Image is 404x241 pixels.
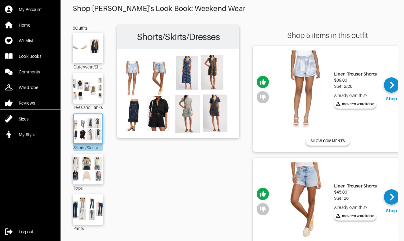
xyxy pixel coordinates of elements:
[386,208,397,214] div: Shop
[310,138,345,144] span: SHOW COMMENTS
[384,189,399,214] a: Shop
[73,184,103,191] div: Tops
[72,117,104,140] img: Outfit Shorts/Skirts/Dresses
[120,52,236,134] img: Outfit Shorts/Skirts/Dresses
[386,96,397,102] div: Shop
[19,6,42,13] div: My Account
[336,101,375,107] span: move to wardrobe
[334,83,377,89] div: Size: 2/26
[334,99,376,109] button: move to wardrobe
[19,53,41,59] div: Look Books
[73,4,392,13] div: Shop [PERSON_NAME]'s Look Book: Weekend Wear
[73,225,103,232] div: Pants
[334,189,377,195] div: $45.00
[73,144,103,151] div: Shorts/Skirts/Dresses
[19,69,40,75] div: Comments
[73,63,103,70] div: Outerwear/Shoes
[334,211,376,221] button: move to wardrobe
[19,132,37,138] div: My Stylist
[19,116,28,122] div: Sizes
[19,38,33,44] div: Wishlist
[120,28,236,46] h2: Shorts/Skirts/Dresses
[334,77,377,83] div: $89.00
[73,25,103,31] div: 5 Outfits
[253,31,402,40] div: Shop 5 items in this outfit
[334,92,377,98] div: Already own this?
[19,229,33,235] div: Log out
[71,197,105,222] img: Outfit Pants
[336,213,375,219] span: move to wardrobe
[334,195,377,201] div: Size: 26
[334,183,377,189] div: Linen Trouser Shorts
[19,100,35,106] div: Reviews
[280,50,331,129] img: Linen Trouser Shorts
[71,36,105,60] img: Outfit Outerwear/Shoes
[280,162,331,241] img: Linen Trouser Shorts
[71,76,105,101] img: Outfit Tees and Tanks
[19,84,39,91] div: Wardrobe
[384,77,399,102] a: Shop
[334,71,377,77] div: Linen Trouser Shorts
[19,22,31,28] div: Home
[71,157,105,181] img: Outfit Tops
[73,104,103,110] div: Tees and Tanks
[306,136,350,146] button: SHOW COMMENTS
[334,204,377,210] div: Already own this?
